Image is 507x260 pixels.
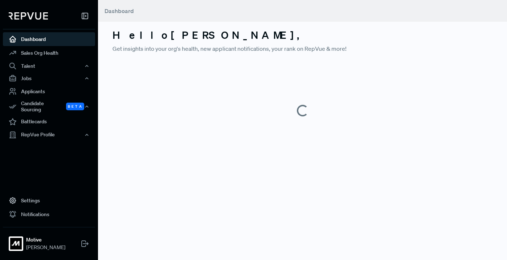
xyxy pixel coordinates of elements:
[3,227,95,254] a: MotiveMotive[PERSON_NAME]
[3,32,95,46] a: Dashboard
[3,72,95,84] button: Jobs
[9,12,48,20] img: RepVue
[3,115,95,129] a: Battlecards
[3,98,95,115] div: Candidate Sourcing
[3,46,95,60] a: Sales Org Health
[10,238,22,249] img: Motive
[3,60,95,72] button: Talent
[26,236,65,244] strong: Motive
[3,129,95,141] button: RepVue Profile
[3,84,95,98] a: Applicants
[113,44,492,53] p: Get insights into your org's health, new applicant notifications, your rank on RepVue & more!
[105,7,134,15] span: Dashboard
[3,194,95,207] a: Settings
[113,29,492,41] h3: Hello [PERSON_NAME] ,
[3,207,95,221] a: Notifications
[3,98,95,115] button: Candidate Sourcing Beta
[66,103,84,110] span: Beta
[26,244,65,251] span: [PERSON_NAME]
